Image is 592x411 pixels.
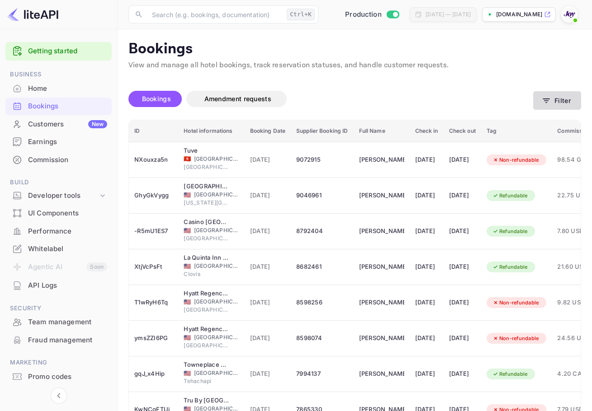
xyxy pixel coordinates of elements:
a: Earnings [5,133,112,150]
div: Leticia Alvarez [359,295,404,310]
span: [DATE] [250,369,286,379]
span: 9.82 USD [557,298,590,308]
div: Home [5,80,112,98]
div: Team management [28,317,107,327]
span: United States of America [184,263,191,269]
span: [GEOGRAPHIC_DATA] [194,333,239,341]
span: [DATE] [250,191,286,201]
div: 9072915 [296,153,348,167]
div: [DATE] [449,367,476,381]
span: 22.75 USD [557,191,590,201]
div: [DATE] [415,188,438,203]
span: 7.80 USD [557,226,590,236]
a: Home [5,80,112,97]
div: Customers [28,119,107,130]
span: [DATE] [250,226,286,236]
div: Refundable [487,262,534,273]
a: Team management [5,313,112,330]
div: Whitelabel [28,244,107,254]
span: [GEOGRAPHIC_DATA] [184,234,229,243]
span: United States of America [184,370,191,376]
div: Promo codes [5,368,112,386]
th: ID [129,120,178,142]
a: CustomersNew [5,116,112,132]
span: United States of America [184,228,191,234]
div: Tru By Hilton Florida City, Fl [184,396,229,405]
span: United States of America [184,335,191,341]
div: Arianna Alvarez [359,153,404,167]
th: Hotel informations [178,120,244,142]
div: April Alvarez [359,260,404,274]
a: Whitelabel [5,240,112,257]
a: Commission [5,151,112,168]
a: Fraud management [5,332,112,348]
span: Security [5,304,112,313]
div: [DATE] [449,260,476,274]
span: United States of America [184,299,191,305]
a: UI Components [5,205,112,221]
div: Performance [5,223,112,240]
div: Ctrl+K [287,9,315,20]
div: Switch to Sandbox mode [341,9,403,20]
span: 24.56 USD [557,333,590,343]
div: Non-refundable [487,154,545,166]
span: 98.54 GBP [557,155,590,165]
th: Check out [444,120,481,142]
span: [GEOGRAPHIC_DATA] [194,226,239,234]
div: [DATE] [415,153,438,167]
div: Hampton Inn & Suites Michigan City [184,182,229,191]
div: 7994137 [296,367,348,381]
span: Production [345,9,382,20]
div: T1wRyH6Tq [134,295,173,310]
span: [DATE] [250,333,286,343]
div: [DATE] [415,260,438,274]
span: [DATE] [250,262,286,272]
div: Getting started [5,42,112,61]
div: API Logs [5,277,112,294]
div: [DATE] [449,188,476,203]
div: account-settings tabs [128,91,533,107]
div: Jose Alvarez [359,367,404,381]
img: With Joy [562,7,577,22]
div: New [88,120,107,128]
div: Bookings [28,101,107,112]
span: Clovis [184,270,229,278]
div: [DATE] — [DATE] [426,10,471,19]
div: [DATE] [415,331,438,346]
div: Commission [5,151,112,169]
span: Build [5,177,112,187]
div: Hyatt Regency Valencia [184,289,229,298]
th: Booking Date [245,120,291,142]
span: [GEOGRAPHIC_DATA] [194,262,239,270]
div: 8682461 [296,260,348,274]
span: United States of America [184,192,191,198]
div: [DATE] [449,224,476,238]
div: Refundable [487,226,534,237]
div: Earnings [5,133,112,151]
div: 9046961 [296,188,348,203]
div: Commission [28,155,107,165]
span: [GEOGRAPHIC_DATA] [194,298,239,306]
div: [DATE] [415,367,438,381]
div: 8598256 [296,295,348,310]
div: [DATE] [415,295,438,310]
span: [GEOGRAPHIC_DATA] [184,341,229,350]
span: [GEOGRAPHIC_DATA] [184,306,229,314]
span: [DATE] [250,298,286,308]
div: -R5mU1ES7 [134,224,173,238]
div: [DATE] [449,331,476,346]
div: Towneplace Suites By Marriott Tehachapi [184,360,229,369]
span: [GEOGRAPHIC_DATA] [194,191,239,199]
div: NXouxza5n [134,153,173,167]
div: XtjVcPsFt [134,260,173,274]
div: UI Components [28,208,107,219]
th: Check in [410,120,444,142]
p: [DOMAIN_NAME] [496,10,542,19]
div: La Quinta Inn & Suites by Wyndham Clovis CA [184,253,229,262]
div: ymsZZI6PG [134,331,173,346]
span: [GEOGRAPHIC_DATA] [184,163,229,171]
span: 4.20 CAD [557,369,590,379]
div: [DATE] [449,153,476,167]
th: Tag [481,120,552,142]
